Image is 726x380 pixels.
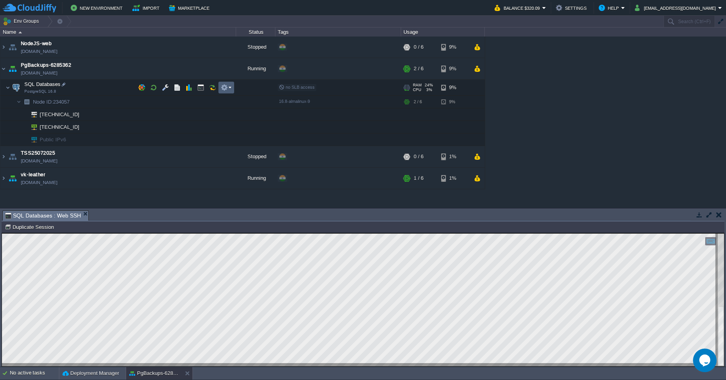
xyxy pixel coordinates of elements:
iframe: chat widget [693,349,718,372]
img: AMDAwAAAACH5BAEAAAAALAAAAAABAAEAAAICRAEAOw== [26,121,37,133]
a: [TECHNICAL_ID] [39,124,81,130]
div: 2 / 6 [414,58,423,79]
div: Running [236,58,275,79]
span: SQL Databases [24,81,62,88]
button: Balance $320.09 [495,3,542,13]
div: Stopped [236,37,275,58]
button: [EMAIL_ADDRESS][DOMAIN_NAME] [635,3,718,13]
a: [TECHNICAL_ID] [39,111,81,117]
div: 1% [441,168,467,189]
a: PgBackups-6285362 [21,61,71,69]
span: no SLB access [279,85,315,90]
div: 0 / 6 [414,37,423,58]
img: AMDAwAAAACH5BAEAAAAALAAAAAABAAEAAAICRAEAOw== [21,108,26,121]
img: AMDAwAAAACH5BAEAAAAALAAAAAABAAEAAAICRAEAOw== [7,168,18,189]
div: 0 / 6 [414,146,423,167]
div: 9% [441,80,467,95]
button: Deployment Manager [62,369,119,377]
span: CPU [413,88,421,92]
button: New Environment [71,3,125,13]
span: Node ID: [33,99,53,105]
img: CloudJiffy [3,3,56,13]
img: AMDAwAAAACH5BAEAAAAALAAAAAABAAEAAAICRAEAOw== [21,133,26,146]
span: Public IPv6 [39,133,67,146]
div: Name [1,27,236,37]
div: 1 / 6 [414,168,423,189]
span: [DOMAIN_NAME] [21,69,57,77]
a: vk-leather [21,171,45,179]
a: Node ID:234057 [32,99,71,105]
span: [TECHNICAL_ID] [39,108,81,121]
a: TSS25072025 [21,149,55,157]
span: 3% [424,88,432,92]
img: AMDAwAAAACH5BAEAAAAALAAAAAABAAEAAAICRAEAOw== [0,58,7,79]
img: AMDAwAAAACH5BAEAAAAALAAAAAABAAEAAAICRAEAOw== [26,108,37,121]
a: [DOMAIN_NAME] [21,47,57,55]
img: AMDAwAAAACH5BAEAAAAALAAAAAABAAEAAAICRAEAOw== [16,96,21,108]
button: Help [599,3,621,13]
div: Running [236,168,275,189]
div: 1% [441,146,467,167]
a: Public IPv6 [39,137,67,142]
button: Settings [556,3,589,13]
button: Import [132,3,162,13]
div: Usage [401,27,484,37]
img: AMDAwAAAACH5BAEAAAAALAAAAAABAAEAAAICRAEAOw== [21,121,26,133]
div: 9% [441,96,467,108]
span: [DOMAIN_NAME] [21,179,57,186]
span: [TECHNICAL_ID] [39,121,81,133]
button: Marketplace [169,3,212,13]
span: 234057 [32,99,71,105]
img: AMDAwAAAACH5BAEAAAAALAAAAAABAAEAAAICRAEAOw== [0,37,7,58]
img: AMDAwAAAACH5BAEAAAAALAAAAAABAAEAAAICRAEAOw== [0,168,7,189]
span: 16.8-almalinux-9 [279,99,310,104]
span: [DOMAIN_NAME] [21,157,57,165]
img: AMDAwAAAACH5BAEAAAAALAAAAAABAAEAAAICRAEAOw== [0,146,7,167]
span: SQL Databases : Web SSH [5,211,81,221]
span: 24% [425,83,433,88]
span: PostgreSQL 16.8 [24,89,56,94]
img: AMDAwAAAACH5BAEAAAAALAAAAAABAAEAAAICRAEAOw== [7,37,18,58]
img: AMDAwAAAACH5BAEAAAAALAAAAAABAAEAAAICRAEAOw== [7,146,18,167]
img: AMDAwAAAACH5BAEAAAAALAAAAAABAAEAAAICRAEAOw== [5,80,10,95]
button: Env Groups [3,16,42,27]
a: NodeJS-web [21,40,51,47]
div: No active tasks [10,367,59,380]
span: RAM [413,83,422,88]
img: AMDAwAAAACH5BAEAAAAALAAAAAABAAEAAAICRAEAOw== [21,96,32,108]
img: AMDAwAAAACH5BAEAAAAALAAAAAABAAEAAAICRAEAOw== [7,58,18,79]
button: PgBackups-6285362 [129,369,179,377]
img: AMDAwAAAACH5BAEAAAAALAAAAAABAAEAAAICRAEAOw== [11,80,22,95]
img: AMDAwAAAACH5BAEAAAAALAAAAAABAAEAAAICRAEAOw== [26,133,37,146]
img: AMDAwAAAACH5BAEAAAAALAAAAAABAAEAAAICRAEAOw== [18,31,22,33]
button: Duplicate Session [5,223,56,230]
a: SQL DatabasesPostgreSQL 16.8 [24,81,62,87]
div: 9% [441,37,467,58]
div: 9% [441,58,467,79]
div: 2 / 6 [414,96,422,108]
div: Tags [276,27,401,37]
div: Status [236,27,275,37]
div: Stopped [236,146,275,167]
